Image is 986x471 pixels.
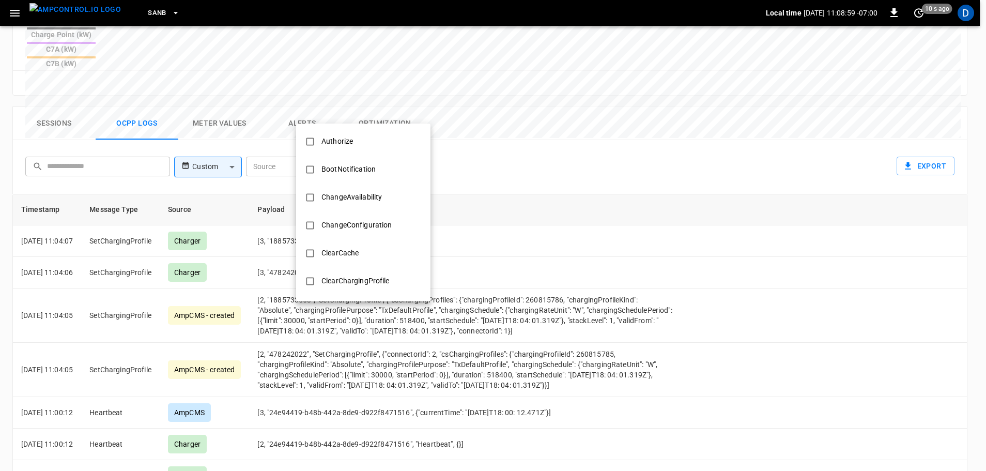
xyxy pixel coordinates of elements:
[315,216,398,235] div: ChangeConfiguration
[315,132,359,151] div: Authorize
[315,188,388,207] div: ChangeAvailability
[315,244,365,263] div: ClearCache
[315,160,382,179] div: BootNotification
[315,299,371,318] div: DataTransfer
[315,271,396,291] div: ClearChargingProfile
